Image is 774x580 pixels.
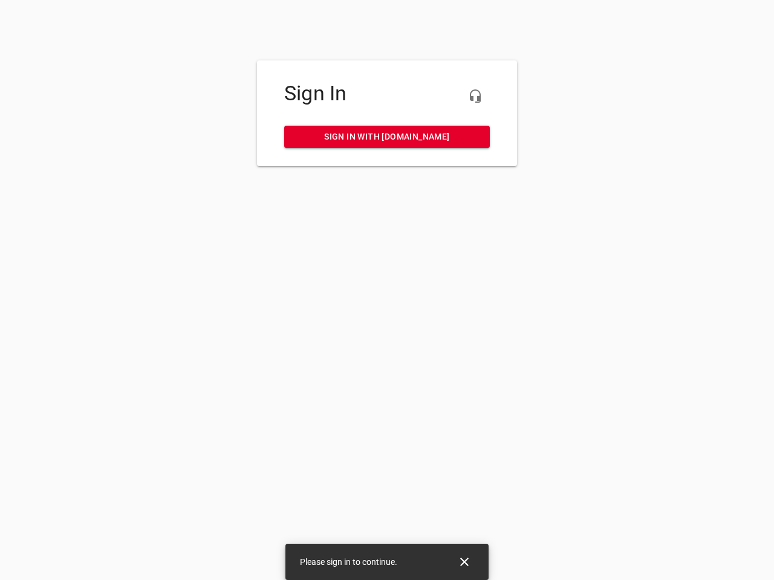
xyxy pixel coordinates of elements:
[450,547,479,576] button: Close
[294,129,480,144] span: Sign in with [DOMAIN_NAME]
[300,557,397,567] span: Please sign in to continue.
[284,82,490,106] h4: Sign In
[284,126,490,148] a: Sign in with [DOMAIN_NAME]
[461,82,490,111] button: Live Chat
